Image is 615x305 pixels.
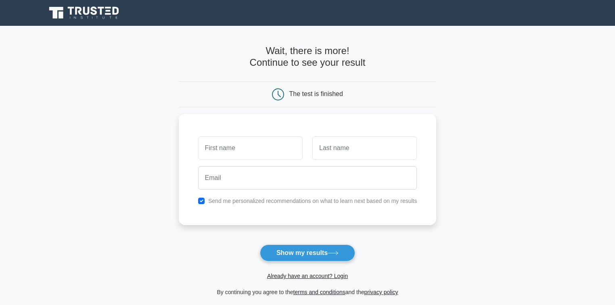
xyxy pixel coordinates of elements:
[198,136,303,160] input: First name
[293,289,345,295] a: terms and conditions
[260,244,355,261] button: Show my results
[179,45,437,69] h4: Wait, there is more! Continue to see your result
[267,273,348,279] a: Already have an account? Login
[289,90,343,97] div: The test is finished
[174,287,441,297] div: By continuing you agree to the and the
[208,198,417,204] label: Send me personalized recommendations on what to learn next based on my results
[364,289,398,295] a: privacy policy
[312,136,417,160] input: Last name
[198,166,417,190] input: Email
